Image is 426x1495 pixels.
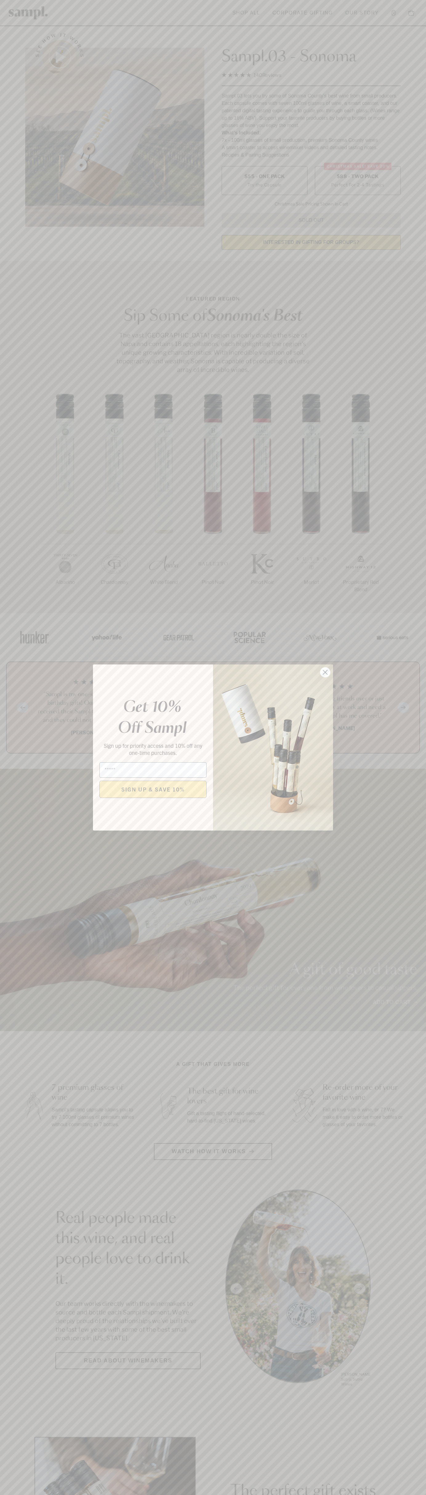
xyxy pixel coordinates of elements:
button: Close dialog [320,667,331,678]
span: Sign up for priority access and 10% off any one-time purchases. [104,742,202,756]
input: Email [99,762,207,778]
img: 96933287-25a1-481a-a6d8-4dd623390dc6.png [213,664,333,831]
em: Get 10% Off Sampl [118,700,187,736]
button: SIGN UP & SAVE 10% [99,781,207,798]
